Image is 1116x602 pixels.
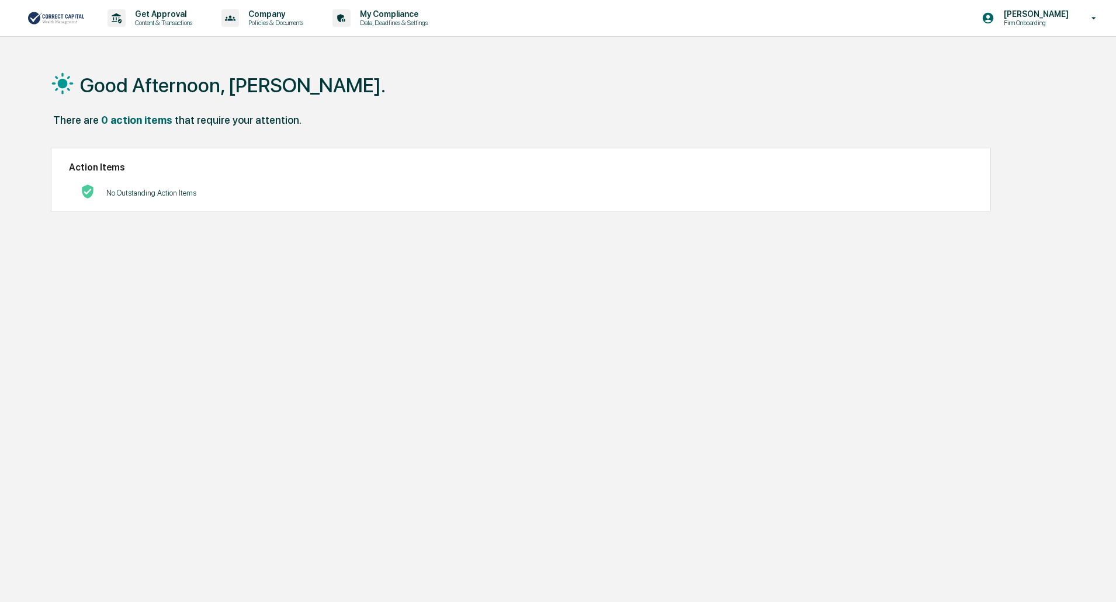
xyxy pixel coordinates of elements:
[81,185,95,199] img: No Actions logo
[126,9,198,19] p: Get Approval
[69,162,973,173] h2: Action Items
[351,9,434,19] p: My Compliance
[101,114,172,126] div: 0 action items
[106,189,196,197] p: No Outstanding Action Items
[351,19,434,27] p: Data, Deadlines & Settings
[80,74,386,97] h1: Good Afternoon, [PERSON_NAME].
[994,19,1075,27] p: Firm Onboarding
[994,9,1075,19] p: [PERSON_NAME]
[239,9,309,19] p: Company
[175,114,301,126] div: that require your attention.
[239,19,309,27] p: Policies & Documents
[126,19,198,27] p: Content & Transactions
[53,114,99,126] div: There are
[28,11,84,26] img: logo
